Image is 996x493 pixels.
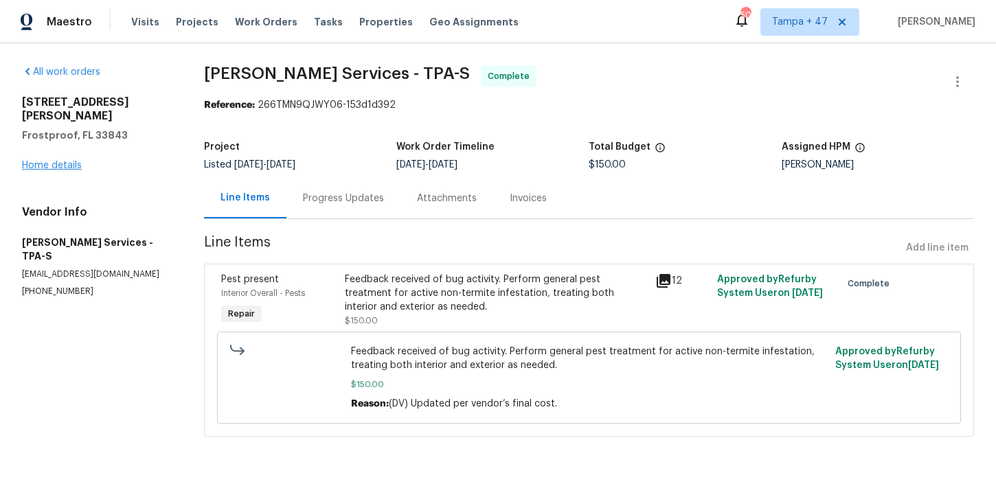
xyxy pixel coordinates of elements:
[314,17,343,27] span: Tasks
[204,160,295,170] span: Listed
[204,98,974,112] div: 266TMN9QJWY06-153d1d392
[22,286,171,297] p: [PHONE_NUMBER]
[835,347,939,370] span: Approved by Refurby System User on
[204,236,901,261] span: Line Items
[782,142,850,152] h5: Assigned HPM
[351,378,827,391] span: $150.00
[589,160,626,170] span: $150.00
[176,15,218,29] span: Projects
[429,15,519,29] span: Geo Assignments
[221,275,279,284] span: Pest present
[345,273,646,314] div: Feedback received of bug activity. Perform general pest treatment for active non-termite infestat...
[234,160,295,170] span: -
[220,191,270,205] div: Line Items
[47,15,92,29] span: Maestro
[655,142,666,160] span: The total cost of line items that have been proposed by Opendoor. This sum includes line items th...
[782,160,974,170] div: [PERSON_NAME]
[234,160,263,170] span: [DATE]
[892,15,975,29] span: [PERSON_NAME]
[848,277,895,290] span: Complete
[235,15,297,29] span: Work Orders
[204,65,470,82] span: [PERSON_NAME] Services - TPA-S
[589,142,650,152] h5: Total Budget
[772,15,828,29] span: Tampa + 47
[221,289,305,297] span: Interior Overall - Pests
[717,275,823,298] span: Approved by Refurby System User on
[345,317,378,325] span: $150.00
[429,160,457,170] span: [DATE]
[854,142,865,160] span: The hpm assigned to this work order.
[792,288,823,298] span: [DATE]
[22,95,171,123] h2: [STREET_ADDRESS][PERSON_NAME]
[740,8,750,22] div: 507
[488,69,535,83] span: Complete
[303,192,384,205] div: Progress Updates
[351,399,389,409] span: Reason:
[22,67,100,77] a: All work orders
[223,307,260,321] span: Repair
[22,128,171,142] h5: Frostproof, FL 33843
[396,142,495,152] h5: Work Order Timeline
[204,100,255,110] b: Reference:
[396,160,425,170] span: [DATE]
[351,345,827,372] span: Feedback received of bug activity. Perform general pest treatment for active non-termite infestat...
[22,161,82,170] a: Home details
[22,205,171,219] h4: Vendor Info
[359,15,413,29] span: Properties
[655,273,709,289] div: 12
[22,268,171,280] p: [EMAIL_ADDRESS][DOMAIN_NAME]
[22,236,171,263] h5: [PERSON_NAME] Services - TPA-S
[389,399,557,409] span: (DV) Updated per vendor’s final cost.
[204,142,240,152] h5: Project
[510,192,547,205] div: Invoices
[908,360,939,370] span: [DATE]
[131,15,159,29] span: Visits
[396,160,457,170] span: -
[417,192,477,205] div: Attachments
[267,160,295,170] span: [DATE]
